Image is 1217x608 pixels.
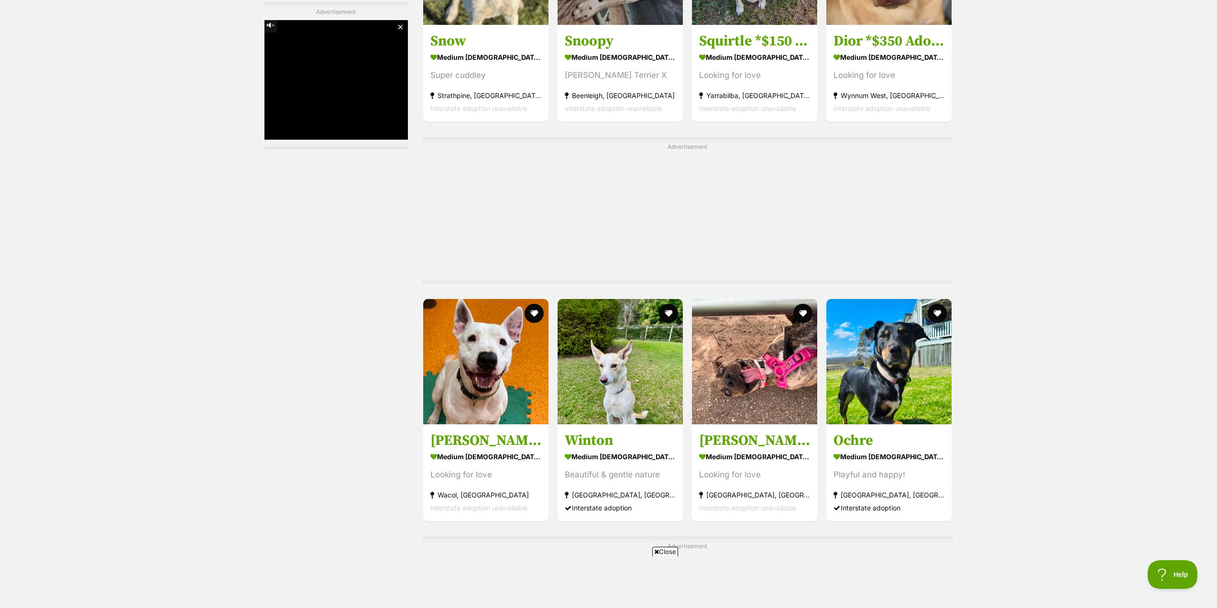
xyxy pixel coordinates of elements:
[699,32,810,50] h3: Squirtle *$150 Adoption Fee*
[692,299,817,424] img: Porter - Boxer Dog
[833,32,944,50] h3: Dior *$350 Adoption Fee*
[423,299,548,424] img: Dudley - Bull Terrier Dog
[430,468,541,481] div: Looking for love
[699,69,810,82] div: Looking for love
[833,431,944,450] h3: Ochre
[430,450,541,464] strong: medium [DEMOGRAPHIC_DATA] Dog
[565,104,662,112] span: Interstate adoption unavailable
[833,501,944,514] div: Interstate adoption
[833,89,944,102] strong: Wynnum West, [GEOGRAPHIC_DATA]
[692,424,817,521] a: [PERSON_NAME] medium [DEMOGRAPHIC_DATA] Dog Looking for love [GEOGRAPHIC_DATA], [GEOGRAPHIC_DATA]...
[699,504,796,512] span: Interstate adoption unavailable
[699,450,810,464] strong: medium [DEMOGRAPHIC_DATA] Dog
[833,69,944,82] div: Looking for love
[833,104,931,112] span: Interstate adoption unavailable
[264,20,408,140] iframe: Advertisement
[565,468,676,481] div: Beautiful & gentle nature
[565,32,676,50] h3: Snoopy
[423,424,548,521] a: [PERSON_NAME] medium [DEMOGRAPHIC_DATA] Dog Looking for love Wacol, [GEOGRAPHIC_DATA] Interstate ...
[525,304,544,323] button: favourite
[430,431,541,450] h3: [PERSON_NAME]
[430,89,541,102] strong: Strathpine, [GEOGRAPHIC_DATA]
[793,304,812,323] button: favourite
[1148,560,1198,589] iframe: Help Scout Beacon - Open
[565,69,676,82] div: [PERSON_NAME] Terrier X
[558,299,683,424] img: Winton - Border Collie x Australian Kelpie Dog
[558,25,683,122] a: Snoopy medium [DEMOGRAPHIC_DATA] Dog [PERSON_NAME] Terrier X Beenleigh, [GEOGRAPHIC_DATA] Interst...
[833,450,944,464] strong: medium [DEMOGRAPHIC_DATA] Dog
[699,431,810,450] h3: [PERSON_NAME]
[430,69,541,82] div: Super cuddley
[264,2,408,149] div: Advertisement
[928,304,947,323] button: favourite
[826,25,952,122] a: Dior *$350 Adoption Fee* medium [DEMOGRAPHIC_DATA] Dog Looking for love Wynnum West, [GEOGRAPHIC_...
[833,50,944,64] strong: medium [DEMOGRAPHIC_DATA] Dog
[833,488,944,501] strong: [GEOGRAPHIC_DATA], [GEOGRAPHIC_DATA]
[565,89,676,102] strong: Beenleigh, [GEOGRAPHIC_DATA]
[833,468,944,481] div: Playful and happy!
[699,50,810,64] strong: medium [DEMOGRAPHIC_DATA] Dog
[699,89,810,102] strong: Yarrabilba, [GEOGRAPHIC_DATA]
[565,450,676,464] strong: medium [DEMOGRAPHIC_DATA] Dog
[826,424,952,521] a: Ochre medium [DEMOGRAPHIC_DATA] Dog Playful and happy! [GEOGRAPHIC_DATA], [GEOGRAPHIC_DATA] Inter...
[699,488,810,501] strong: [GEOGRAPHIC_DATA], [GEOGRAPHIC_DATA]
[565,501,676,514] div: Interstate adoption
[565,50,676,64] strong: medium [DEMOGRAPHIC_DATA] Dog
[430,50,541,64] strong: medium [DEMOGRAPHIC_DATA] Dog
[456,155,920,274] iframe: Advertisement
[652,547,678,556] span: Close
[826,299,952,424] img: Ochre - Australian Kelpie Dog
[435,560,783,603] iframe: Advertisement
[565,488,676,501] strong: [GEOGRAPHIC_DATA], [GEOGRAPHIC_DATA]
[692,25,817,122] a: Squirtle *$150 Adoption Fee* medium [DEMOGRAPHIC_DATA] Dog Looking for love Yarrabilba, [GEOGRAPH...
[430,504,527,512] span: Interstate adoption unavailable
[699,104,796,112] span: Interstate adoption unavailable
[659,304,678,323] button: favourite
[430,104,527,112] span: Interstate adoption unavailable
[430,488,541,501] strong: Wacol, [GEOGRAPHIC_DATA]
[699,468,810,481] div: Looking for love
[558,424,683,521] a: Winton medium [DEMOGRAPHIC_DATA] Dog Beautiful & gentle nature [GEOGRAPHIC_DATA], [GEOGRAPHIC_DAT...
[430,32,541,50] h3: Snow
[422,137,953,284] div: Advertisement
[423,25,548,122] a: Snow medium [DEMOGRAPHIC_DATA] Dog Super cuddley Strathpine, [GEOGRAPHIC_DATA] Interstate adoptio...
[565,431,676,450] h3: Winton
